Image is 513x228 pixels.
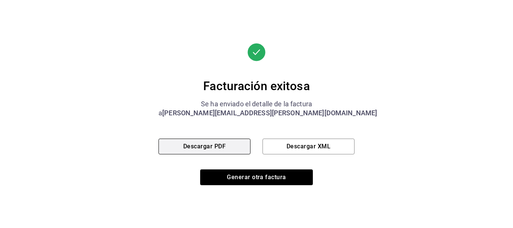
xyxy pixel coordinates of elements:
span: [PERSON_NAME][EMAIL_ADDRESS][PERSON_NAME][DOMAIN_NAME] [162,109,377,117]
button: Generar otra factura [200,169,313,185]
button: Descargar PDF [158,139,250,154]
div: a [158,109,355,118]
div: Facturación exitosa [158,79,355,94]
button: Descargar XML [263,139,355,154]
div: Se ha enviado el detalle de la factura [158,100,355,109]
